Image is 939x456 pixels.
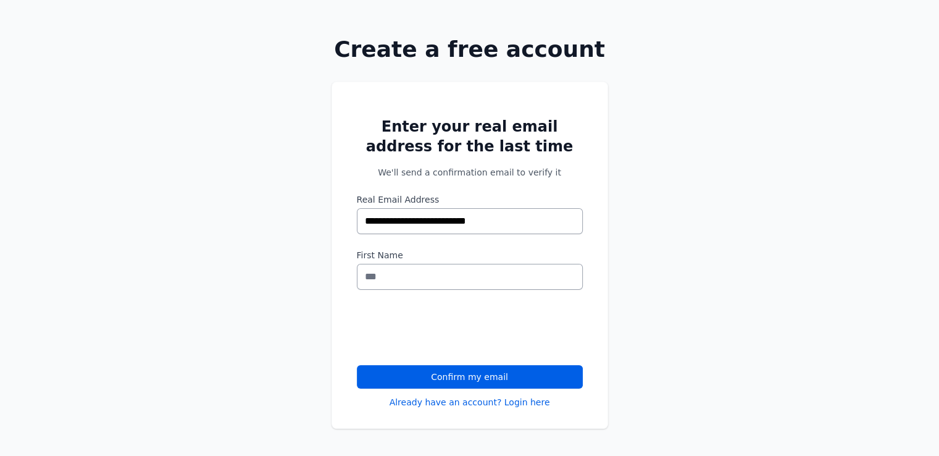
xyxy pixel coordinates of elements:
[357,249,583,261] label: First Name
[357,365,583,389] button: Confirm my email
[357,193,583,206] label: Real Email Address
[357,117,583,156] h2: Enter your real email address for the last time
[357,166,583,179] p: We'll send a confirmation email to verify it
[292,37,648,62] h1: Create a free account
[357,305,545,353] iframe: reCAPTCHA
[390,396,550,408] a: Already have an account? Login here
